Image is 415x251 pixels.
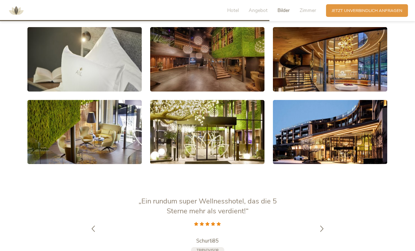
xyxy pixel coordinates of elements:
span: Angebot [249,7,268,14]
span: Bilder [277,7,290,14]
span: Jetzt unverbindlich anfragen [332,8,402,14]
a: AMONTI & LUNARIS Wellnessresort [6,8,27,12]
span: Zimmer [300,7,316,14]
span: „Ein rundum super Wellnesshotel, das die 5 Sterne mehr als verdient!“ [139,196,277,216]
a: Schurti85 [137,237,278,244]
span: Hotel [227,7,239,14]
span: Schurti85 [196,237,219,244]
